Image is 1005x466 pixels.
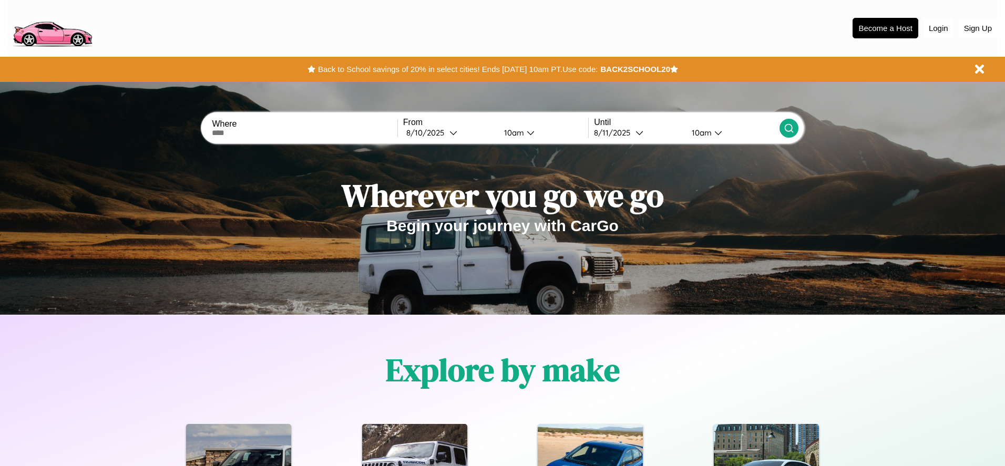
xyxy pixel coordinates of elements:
button: Become a Host [853,18,918,38]
div: 8 / 11 / 2025 [594,128,635,138]
button: 10am [683,127,779,138]
button: Back to School savings of 20% in select cities! Ends [DATE] 10am PT.Use code: [315,62,600,77]
button: 8/10/2025 [403,127,496,138]
h1: Explore by make [386,348,620,391]
b: BACK2SCHOOL20 [600,65,670,74]
div: 10am [686,128,714,138]
div: 10am [499,128,527,138]
button: Sign Up [959,18,997,38]
button: Login [924,18,953,38]
label: Until [594,118,779,127]
img: logo [8,5,97,49]
label: Where [212,119,397,129]
button: 10am [496,127,588,138]
label: From [403,118,588,127]
div: 8 / 10 / 2025 [406,128,449,138]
